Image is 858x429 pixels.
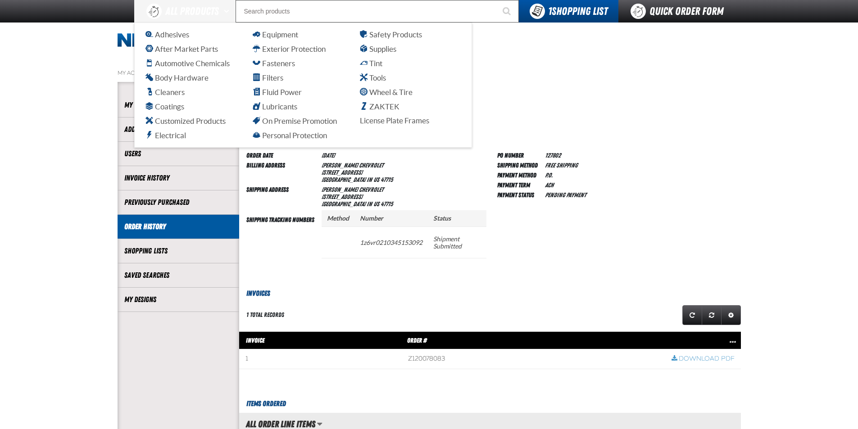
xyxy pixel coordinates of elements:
td: Shipping Method [497,160,541,170]
span: P.O. [545,172,553,179]
td: PO Number [497,150,541,160]
span: [STREET_ADDRESS] [322,193,363,200]
th: Method [322,210,354,227]
span: Adhesives [145,30,189,39]
a: Refresh grid action [682,305,702,325]
a: Reset grid action [702,305,722,325]
span: IN [367,176,372,183]
span: Fluid Power [253,88,302,96]
td: Payment Term [497,180,541,190]
th: Number [354,210,428,227]
span: Tools [360,73,386,82]
td: Shipping Tracking Numbers [246,208,318,274]
h2: All Order Line Items [239,419,315,429]
span: 127802 [545,152,561,159]
span: Order # [407,337,427,344]
a: Invoice History [124,173,232,183]
th: Status [428,210,486,227]
a: Expand or Collapse Grid Settings [721,305,741,325]
div: 1 total records [246,311,284,319]
span: Filters [253,73,283,82]
span: License Plate Frames [360,116,429,125]
a: Previously Purchased [124,197,232,208]
span: IN [367,200,372,208]
strong: 1 [548,5,552,18]
a: Shopping Lists [124,246,232,256]
span: Personal Protection [253,131,327,140]
span: All Products [165,3,219,19]
span: Body Hardware [145,73,209,82]
td: Order Date [246,150,318,160]
span: [PERSON_NAME] Chevrolet [322,186,384,193]
img: Nexemo logo [118,32,203,48]
span: Supplies [360,45,396,53]
th: Row actions [665,331,741,349]
span: Invoice [246,337,264,344]
td: Shipment Submitted [428,226,486,258]
td: 1 [239,349,402,369]
a: Order History [124,221,232,232]
h3: Invoices [239,288,741,299]
span: Electrical [145,131,186,140]
td: 1z6vr0210345153092 [354,226,428,258]
a: My Account [118,69,154,77]
span: Safety Products [360,30,422,39]
td: Shipping Address [246,184,318,208]
span: Tint [360,59,382,68]
span: Pending payment [545,191,586,199]
span: [GEOGRAPHIC_DATA] [322,176,366,183]
h2: Order Information [246,133,741,146]
a: Users [124,149,232,159]
span: ZAKTEK [360,102,399,111]
span: Free Shipping [545,162,577,169]
span: [PERSON_NAME] Chevrolet [322,162,384,169]
span: [GEOGRAPHIC_DATA] [322,200,366,208]
a: Address Book [124,124,232,135]
a: Download PDF row action [672,355,735,363]
span: Fasteners [253,59,295,68]
span: Cleaners [145,88,185,96]
nav: Breadcrumbs [118,69,741,77]
a: My Designs [124,294,232,305]
bdo: 47715 [381,200,393,208]
span: US [373,176,379,183]
span: Equipment [253,30,298,39]
span: [STREET_ADDRESS] [322,169,363,176]
span: After Market Parts [145,45,218,53]
span: ACH [545,181,554,189]
td: Billing Address [246,160,318,184]
a: Saved Searches [124,270,232,280]
span: Customized Products [145,117,226,125]
span: Wheel & Tire [360,88,413,96]
a: My Profile [124,100,232,110]
td: Payment Method [497,170,541,180]
bdo: 47715 [381,176,393,183]
span: Exterior Protection [253,45,326,53]
td: Payment Status [497,190,541,199]
span: Lubricants [253,102,297,111]
span: On Premise Promotion [253,117,337,125]
span: [DATE] [322,152,335,159]
a: Home [118,32,203,48]
span: Automotive Chemicals [145,59,230,68]
h3: Items Ordered [239,398,741,409]
td: Z120078083 [402,349,665,369]
span: Coatings [145,102,184,111]
span: US [373,200,379,208]
span: Shopping List [548,5,608,18]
